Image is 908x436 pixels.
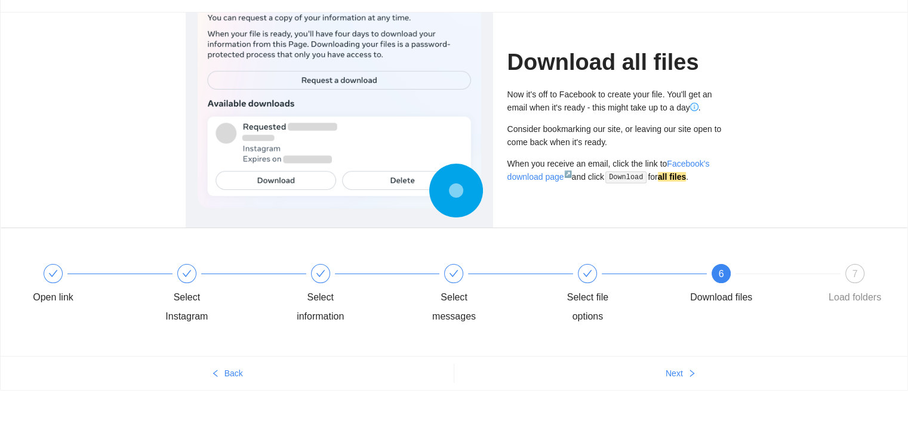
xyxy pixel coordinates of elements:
[829,288,881,307] div: Load folders
[820,264,889,307] div: 7Load folders
[852,269,858,279] span: 7
[564,170,571,177] sup: ↗
[666,367,683,380] span: Next
[553,264,687,326] div: Select file options
[48,269,58,278] span: check
[1,364,454,383] button: leftBack
[658,172,686,182] strong: all files
[605,171,647,183] code: Download
[507,88,723,114] div: Now it's off to Facebook to create your file. You'll get an email when it's ready - this might ta...
[553,288,622,326] div: Select file options
[286,264,420,326] div: Select information
[507,48,723,76] h1: Download all files
[19,264,152,307] div: Open link
[690,103,698,111] span: info-circle
[507,157,723,184] div: When you receive an email, click the link to and click for .
[316,269,325,278] span: check
[583,269,592,278] span: check
[507,159,710,182] a: Facebook's download page↗
[33,288,73,307] div: Open link
[211,369,220,379] span: left
[690,288,752,307] div: Download files
[152,288,221,326] div: Select Instagram
[224,367,243,380] span: Back
[152,264,286,326] div: Select Instagram
[286,288,355,326] div: Select information
[687,264,820,307] div: 6Download files
[454,364,908,383] button: Nextright
[182,269,192,278] span: check
[507,122,723,149] div: Consider bookmarking our site, or leaving our site open to come back when it's ready.
[688,369,696,379] span: right
[419,288,488,326] div: Select messages
[719,269,724,279] span: 6
[419,264,553,326] div: Select messages
[449,269,458,278] span: check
